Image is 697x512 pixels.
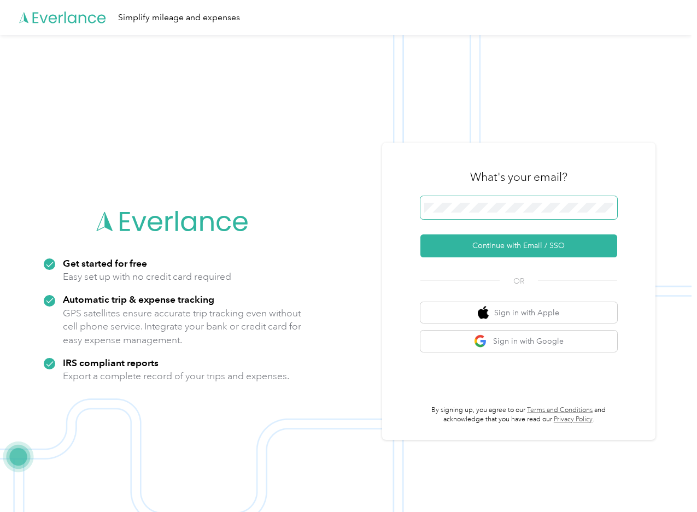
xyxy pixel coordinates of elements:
[478,306,489,320] img: apple logo
[63,307,302,347] p: GPS satellites ensure accurate trip tracking even without cell phone service. Integrate your bank...
[118,11,240,25] div: Simplify mileage and expenses
[420,234,617,257] button: Continue with Email / SSO
[420,302,617,323] button: apple logoSign in with Apple
[527,406,593,414] a: Terms and Conditions
[63,270,231,284] p: Easy set up with no credit card required
[500,275,538,287] span: OR
[474,334,488,348] img: google logo
[420,331,617,352] button: google logoSign in with Google
[63,357,159,368] strong: IRS compliant reports
[63,257,147,269] strong: Get started for free
[554,415,593,423] a: Privacy Policy
[420,405,617,425] p: By signing up, you agree to our and acknowledge that you have read our .
[63,369,289,383] p: Export a complete record of your trips and expenses.
[470,169,567,185] h3: What's your email?
[63,293,214,305] strong: Automatic trip & expense tracking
